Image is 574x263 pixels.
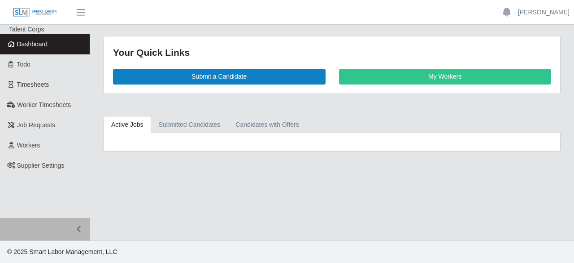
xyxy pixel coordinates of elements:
span: Worker Timesheets [17,101,71,108]
span: Workers [17,142,40,149]
span: Talent Corps [9,26,44,33]
span: Dashboard [17,40,48,48]
a: My Workers [339,69,552,85]
img: SLM Logo [13,8,57,18]
span: Todo [17,61,30,68]
span: Supplier Settings [17,162,65,169]
span: © 2025 Smart Labor Management, LLC [7,248,117,255]
a: Submit a Candidate [113,69,326,85]
a: Candidates with Offers [228,116,306,134]
a: [PERSON_NAME] [518,8,570,17]
a: Active Jobs [104,116,151,134]
div: Your Quick Links [113,45,551,60]
span: Timesheets [17,81,49,88]
span: Job Requests [17,121,56,129]
a: Submitted Candidates [151,116,228,134]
